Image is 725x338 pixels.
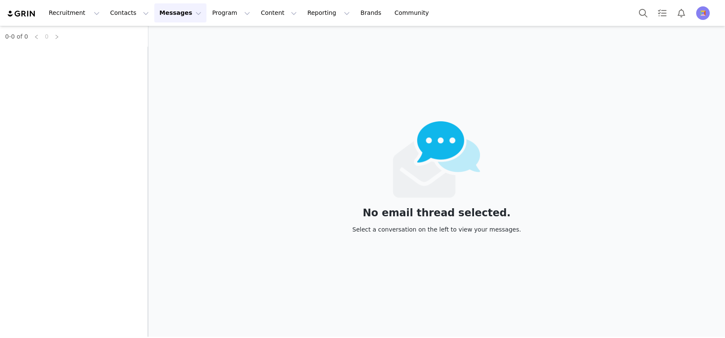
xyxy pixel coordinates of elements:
li: 0-0 of 0 [5,31,28,42]
a: Brands [355,3,389,22]
a: 0 [42,32,51,41]
img: 0e14ce14-315d-4a48-b82d-14624b80e483.jpg [696,6,710,20]
i: icon: right [54,34,59,39]
img: grin logo [7,10,36,18]
li: Next Page [52,31,62,42]
button: Messages [154,3,206,22]
button: Content [256,3,302,22]
button: Program [207,3,255,22]
button: Search [634,3,652,22]
div: Select a conversation on the left to view your messages. [352,225,521,234]
a: Community [390,3,438,22]
li: Previous Page [31,31,42,42]
i: icon: left [34,34,39,39]
div: No email thread selected. [352,208,521,218]
button: Reporting [302,3,355,22]
li: 0 [42,31,52,42]
button: Notifications [672,3,691,22]
button: Contacts [105,3,154,22]
button: Recruitment [44,3,105,22]
button: Profile [691,6,718,20]
a: Tasks [653,3,672,22]
img: emails-empty2x.png [393,121,481,198]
